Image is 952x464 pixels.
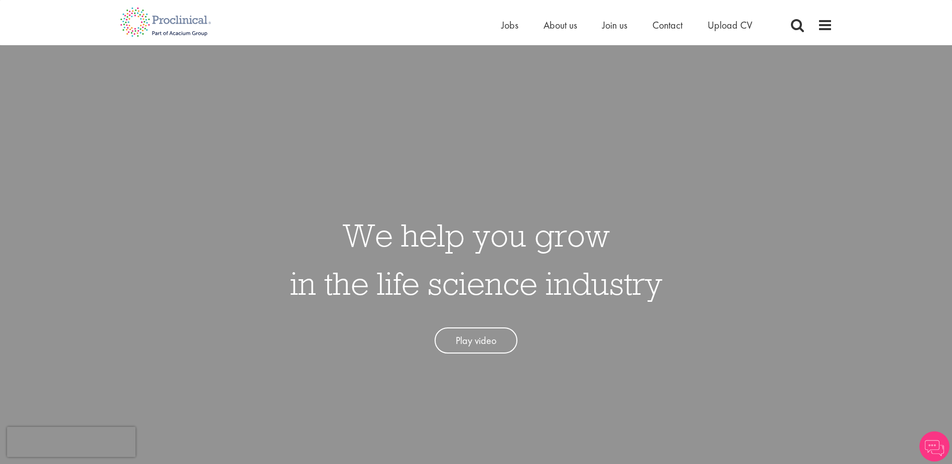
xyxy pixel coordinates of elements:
a: About us [543,19,577,32]
a: Play video [435,327,517,354]
a: Upload CV [708,19,752,32]
h1: We help you grow in the life science industry [290,211,662,307]
a: Join us [602,19,627,32]
img: Chatbot [919,431,949,461]
a: Jobs [501,19,518,32]
a: Contact [652,19,683,32]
